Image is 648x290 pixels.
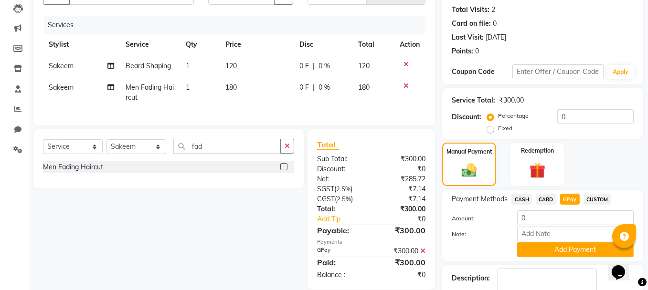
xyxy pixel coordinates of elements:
span: Men Fading Haircut [126,83,174,102]
div: ( ) [310,194,372,204]
div: ₹285.72 [372,174,433,184]
input: Amount [517,210,634,225]
iframe: chat widget [608,252,638,280]
div: Discount: [452,112,481,122]
th: Disc [294,34,353,55]
th: Total [353,34,394,55]
div: 2 [491,5,495,15]
div: Payments [317,238,425,246]
label: Manual Payment [446,147,492,156]
input: Enter Offer / Coupon Code [512,64,603,79]
th: Qty [180,34,220,55]
th: Action [394,34,425,55]
div: ₹300.00 [372,154,433,164]
span: Total [317,140,339,150]
img: _gift.svg [524,161,550,181]
span: 0 F [300,83,309,93]
div: 0 [475,46,479,56]
div: ( ) [310,184,372,194]
label: Note: [445,230,510,238]
span: 120 [225,62,237,70]
th: Service [120,34,180,55]
span: CASH [511,194,532,205]
button: Add Payment [517,242,634,257]
div: ₹0 [372,270,433,280]
span: 180 [225,83,237,92]
div: Balance : [310,270,372,280]
span: 120 [359,62,370,70]
div: Total: [310,204,372,214]
input: Add Note [517,227,634,241]
span: 1 [186,83,190,92]
th: Stylist [43,34,120,55]
span: 0 % [319,61,330,71]
input: Search or Scan [173,139,281,154]
div: ₹7.14 [372,194,433,204]
label: Redemption [521,146,554,155]
div: [DATE] [486,32,506,42]
div: Description: [452,273,490,283]
div: ₹0 [382,214,433,224]
a: Add Tip [310,214,382,224]
div: Points: [452,46,473,56]
label: Percentage [498,112,529,120]
th: Price [220,34,294,55]
div: ₹300.00 [372,225,433,236]
div: ₹300.00 [372,204,433,214]
div: Coupon Code [452,67,512,77]
span: Sakeem [49,83,74,92]
div: Last Visit: [452,32,484,42]
div: 0 [493,19,497,29]
span: 2.5% [336,185,351,193]
div: Net: [310,174,372,184]
span: Sakeem [49,62,74,70]
div: Card on file: [452,19,491,29]
div: GPay [310,246,372,256]
label: Fixed [498,124,512,133]
div: Paid: [310,257,372,268]
div: Total Visits: [452,5,489,15]
div: ₹0 [372,164,433,174]
button: Apply [607,65,635,79]
span: 0 % [319,83,330,93]
div: Service Total: [452,95,495,105]
div: ₹300.00 [499,95,524,105]
div: ₹7.14 [372,184,433,194]
div: Discount: [310,164,372,174]
div: Men Fading Haircut [43,162,103,172]
img: _cash.svg [457,162,481,179]
span: CARD [536,194,556,205]
span: | [313,83,315,93]
span: CGST [317,195,335,203]
div: ₹300.00 [372,246,433,256]
div: Sub Total: [310,154,372,164]
span: SGST [317,185,334,193]
label: Amount: [445,214,510,223]
div: Payable: [310,225,372,236]
div: ₹300.00 [372,257,433,268]
span: Beard Shaping [126,62,171,70]
span: 0 F [300,61,309,71]
span: | [313,61,315,71]
div: Services [44,16,433,34]
span: CUSTOM [584,194,611,205]
span: 1 [186,62,190,70]
span: GPay [560,194,580,205]
span: 180 [359,83,370,92]
span: 2.5% [337,195,351,203]
span: Payment Methods [452,194,508,204]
